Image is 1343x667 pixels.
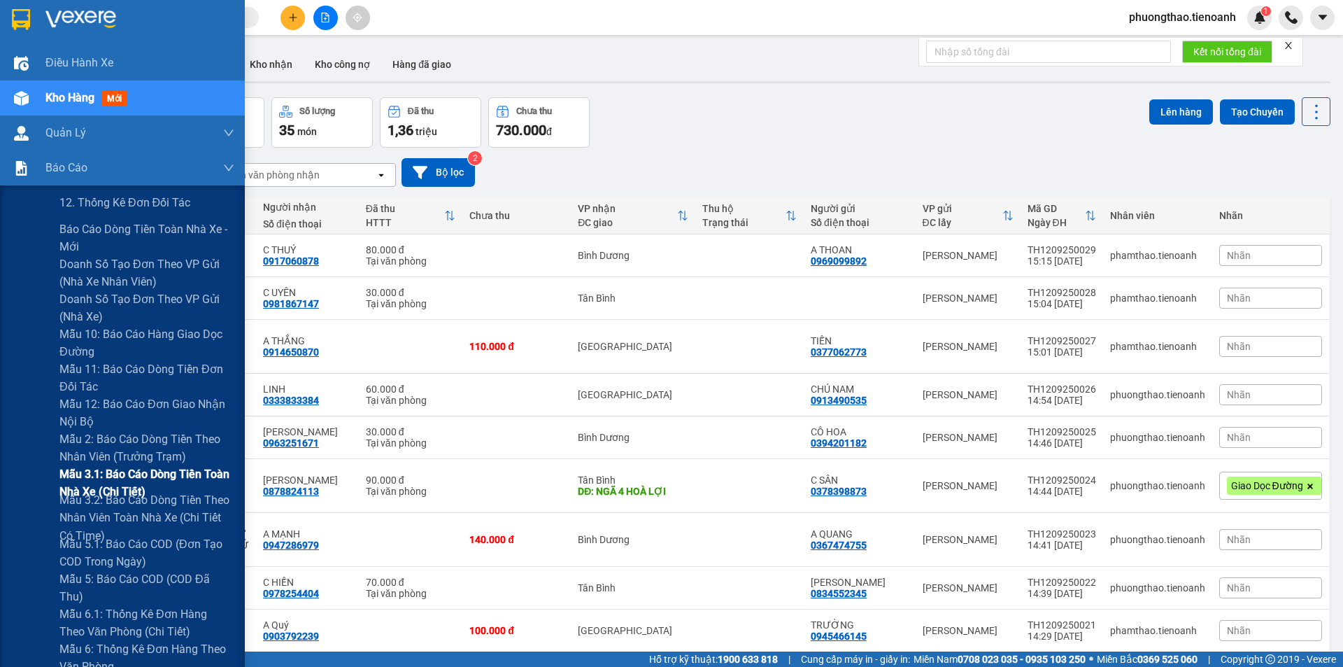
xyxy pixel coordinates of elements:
[1028,244,1096,255] div: TH1209250029
[263,384,352,395] div: LINH
[263,540,319,551] div: 0947286979
[408,106,434,116] div: Đã thu
[59,491,234,544] span: Mẫu 3.2: Báo cáo dòng tiền theo nhân viên toàn nhà xe (Chi Tiết Có Time)
[811,619,909,631] div: TRƯỜNG
[469,210,564,221] div: Chưa thu
[1028,395,1096,406] div: 14:54 [DATE]
[1118,8,1247,26] span: phuongthao.tienoanh
[45,54,113,71] span: Điều hành xe
[1285,11,1298,24] img: phone-icon
[578,217,677,228] div: ĐC giao
[811,475,909,486] div: C SÂN
[649,652,778,667] span: Hỗ trợ kỹ thuật:
[916,197,1021,234] th: Toggle SortBy
[1028,577,1096,588] div: TH1209250022
[1110,293,1205,304] div: phamthao.tienoanh
[263,335,352,346] div: A THẮNG
[263,346,319,358] div: 0914650870
[811,217,909,228] div: Số điện thoại
[1227,582,1251,594] span: Nhãn
[313,6,338,30] button: file-add
[239,48,304,81] button: Kho nhận
[366,203,445,214] div: Đã thu
[263,486,319,497] div: 0878824113
[695,197,804,234] th: Toggle SortBy
[571,197,695,234] th: Toggle SortBy
[366,588,456,599] div: Tại văn phòng
[811,486,867,497] div: 0378398873
[366,287,456,298] div: 30.000 đ
[469,341,564,352] div: 110.000 đ
[488,97,590,148] button: Chưa thu730.000đ
[1097,652,1198,667] span: Miền Bắc
[923,480,1014,491] div: [PERSON_NAME]
[1310,6,1335,30] button: caret-down
[516,106,552,116] div: Chưa thu
[578,486,688,497] div: DĐ: NGÃ 4 HOÀ LỢI
[101,91,127,106] span: mới
[811,540,867,551] div: 0367474755
[263,218,352,230] div: Số điện thoại
[263,287,352,298] div: C UYÊN
[1265,654,1275,664] span: copyright
[1227,250,1251,261] span: Nhãn
[59,255,234,290] span: Doanh số tạo đơn theo VP gửi (nhà xe nhân viên)
[271,97,373,148] button: Số lượng35món
[366,255,456,267] div: Tại văn phòng
[1028,298,1096,309] div: 15:04 [DATE]
[468,151,482,165] sup: 2
[1284,41,1293,50] span: close
[353,13,362,22] span: aim
[469,534,564,545] div: 140.000 đ
[415,126,437,137] span: triệu
[923,625,1014,636] div: [PERSON_NAME]
[1028,203,1085,214] div: Mã GD
[320,13,330,22] span: file-add
[578,203,677,214] div: VP nhận
[811,588,867,599] div: 0834552345
[811,203,909,214] div: Người gửi
[263,577,352,588] div: C HIỀN
[263,528,352,540] div: A MẠNH
[578,341,688,352] div: [GEOGRAPHIC_DATA]
[14,161,29,176] img: solution-icon
[469,625,564,636] div: 100.000 đ
[45,124,86,141] span: Quản Lý
[366,384,456,395] div: 60.000 đ
[718,654,778,665] strong: 1900 633 818
[1028,287,1096,298] div: TH1209250028
[1219,210,1322,221] div: Nhãn
[59,395,234,430] span: Mẫu 12: Báo cáo đơn giao nhận nội bộ
[366,244,456,255] div: 80.000 đ
[801,652,910,667] span: Cung cấp máy in - giấy in:
[263,426,352,437] div: VÂN ANH
[1227,389,1251,400] span: Nhãn
[263,244,352,255] div: C THUÝ
[578,625,688,636] div: [GEOGRAPHIC_DATA]
[263,437,319,449] div: 0963251671
[1110,389,1205,400] div: phuongthao.tienoanh
[1182,41,1272,63] button: Kết nối tổng đài
[811,335,909,346] div: TIẾN
[1028,426,1096,437] div: TH1209250025
[366,217,445,228] div: HTTT
[578,475,688,486] div: Tân Bình
[366,475,456,486] div: 90.000 đ
[381,48,462,81] button: Hàng đã giao
[1231,479,1303,492] span: Giao Dọc Đường
[1028,588,1096,599] div: 14:39 [DATE]
[811,346,867,358] div: 0377062773
[811,437,867,449] div: 0394201182
[926,41,1171,63] input: Nhập số tổng đài
[1028,346,1096,358] div: 15:01 [DATE]
[578,582,688,594] div: Tân Bình
[223,127,234,139] span: down
[1089,657,1093,662] span: ⚪️
[223,168,320,182] div: Chọn văn phòng nhận
[1137,654,1198,665] strong: 0369 525 060
[45,91,94,104] span: Kho hàng
[788,652,790,667] span: |
[59,570,234,605] span: Mẫu 5: Báo cáo COD (COD đã thu)
[1110,480,1205,491] div: phuongthao.tienoanh
[59,360,234,395] span: Mẫu 11: Báo cáo dòng tiền đơn đối tác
